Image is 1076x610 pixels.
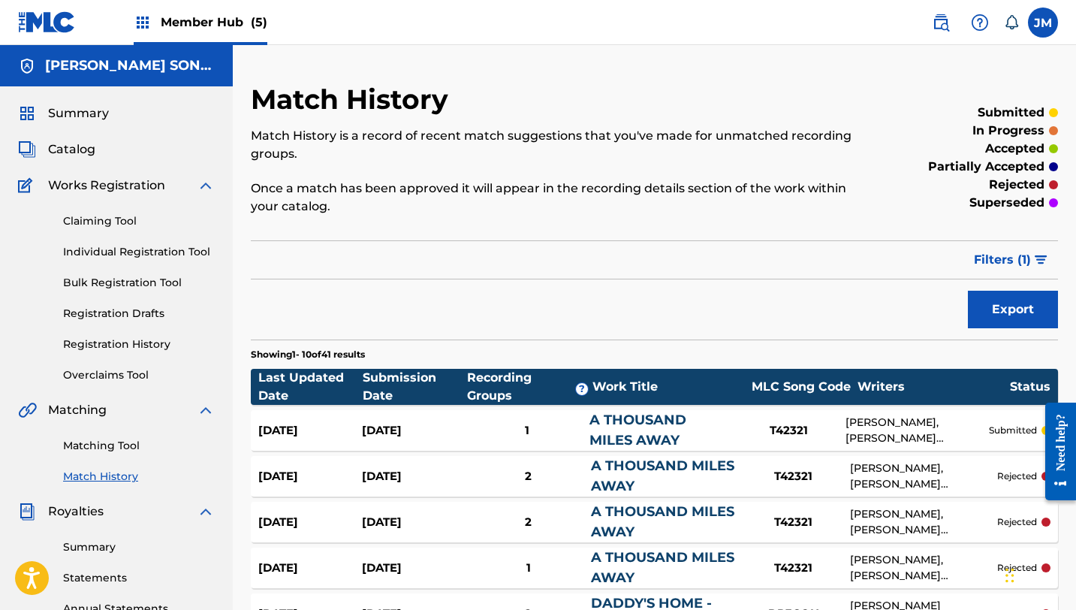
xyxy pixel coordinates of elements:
h5: MILLER SONGKRAFT [45,57,215,74]
img: Royalties [18,503,36,521]
div: 1 [466,422,589,439]
div: [PERSON_NAME], [PERSON_NAME] [PERSON_NAME] [850,461,997,492]
span: Member Hub [161,14,267,31]
p: accepted [985,140,1044,158]
img: Accounts [18,57,36,75]
p: in progress [972,122,1044,140]
span: ? [576,383,588,395]
p: rejected [989,176,1044,194]
p: rejected [997,470,1037,483]
button: Filters (1) [965,241,1058,279]
img: Matching [18,401,37,419]
div: [DATE] [258,560,362,577]
div: [PERSON_NAME], [PERSON_NAME] [PERSON_NAME] [850,506,997,538]
div: [DATE] [258,468,362,485]
p: Showing 1 - 10 of 41 results [251,348,365,361]
a: Statements [63,570,215,586]
button: Export [968,291,1058,328]
img: Catalog [18,140,36,159]
div: Last Updated Date [258,369,363,405]
img: expand [197,177,215,195]
span: Catalog [48,140,95,159]
div: Notifications [1004,15,1019,30]
p: rejected [997,561,1037,575]
a: A THOUSAND MILES AWAY [591,503,734,540]
div: 1 [466,560,591,577]
a: A THOUSAND MILES AWAY [591,457,734,494]
span: Matching [48,401,107,419]
p: submitted [989,424,1037,437]
img: filter [1035,255,1047,264]
div: T42321 [737,514,850,531]
iframe: Resource Center [1034,391,1076,512]
div: Drag [1005,553,1014,598]
a: Summary [63,539,215,555]
a: CatalogCatalog [18,140,95,159]
div: [DATE] [362,514,466,531]
p: partially accepted [928,158,1044,176]
img: MLC Logo [18,11,76,33]
a: Bulk Registration Tool [63,275,215,291]
div: Recording Groups [467,369,592,405]
img: expand [197,503,215,521]
a: SummarySummary [18,104,109,122]
a: Public Search [926,8,956,38]
p: Once a match has been approved it will appear in the recording details section of the work within... [251,180,873,216]
div: Work Title [592,378,745,396]
div: Help [965,8,995,38]
div: [DATE] [362,422,466,439]
div: [PERSON_NAME], [PERSON_NAME] [PERSON_NAME] [845,415,989,446]
img: Top Rightsholders [134,14,152,32]
div: T42321 [737,560,850,577]
a: Matching Tool [63,438,215,454]
span: Works Registration [48,177,165,195]
div: T42321 [737,468,850,485]
p: superseded [969,194,1044,212]
div: [DATE] [362,468,466,485]
a: Match History [63,469,215,485]
img: Summary [18,104,36,122]
a: A THOUSAND MILES AWAY [589,412,686,448]
div: 2 [466,514,591,531]
div: [DATE] [362,560,466,577]
a: A THOUSAND MILES AWAY [591,549,734,586]
div: Writers [857,378,1010,396]
div: 2 [466,468,591,485]
div: T42321 [733,422,845,439]
p: rejected [997,515,1037,529]
img: Works Registration [18,177,38,195]
a: Claiming Tool [63,213,215,229]
a: Registration Drafts [63,306,215,322]
div: Submission Date [363,369,467,405]
span: (5) [251,15,267,29]
img: search [932,14,950,32]
a: Registration History [63,337,215,352]
div: [DATE] [258,514,362,531]
a: Overclaims Tool [63,367,215,383]
img: expand [197,401,215,419]
img: help [971,14,989,32]
p: submitted [978,104,1044,122]
span: Summary [48,104,109,122]
span: Royalties [48,503,104,521]
div: MLC Song Code [745,378,857,396]
span: Filters ( 1 ) [974,251,1031,269]
a: Individual Registration Tool [63,244,215,260]
div: [PERSON_NAME], [PERSON_NAME] [PERSON_NAME] [850,552,997,584]
iframe: Chat Widget [1001,538,1076,610]
p: Match History is a record of recent match suggestions that you've made for unmatched recording gr... [251,127,873,163]
h2: Match History [251,83,456,116]
div: User Menu [1028,8,1058,38]
div: [DATE] [258,422,362,439]
div: Status [1010,378,1050,396]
